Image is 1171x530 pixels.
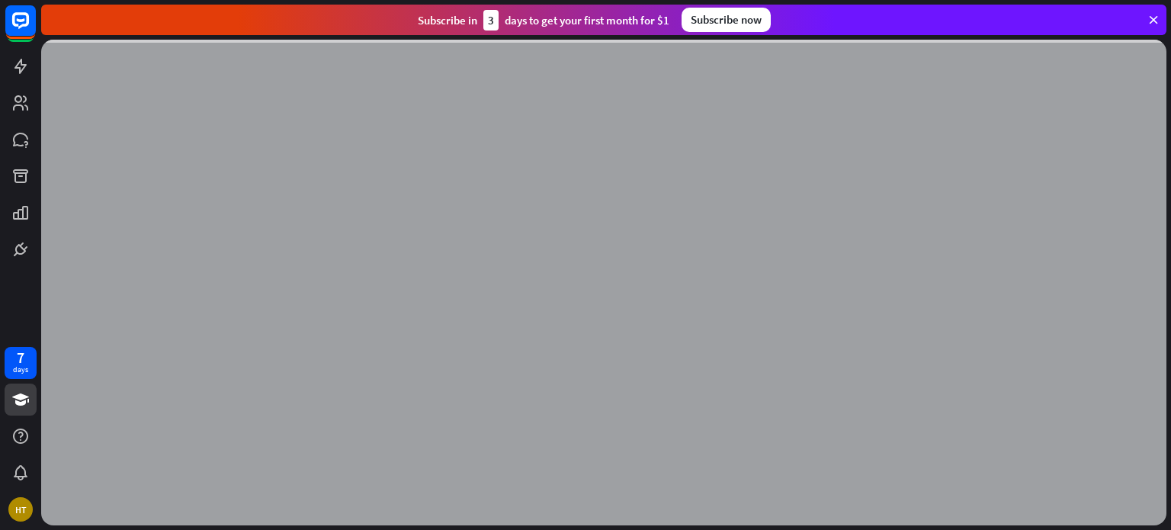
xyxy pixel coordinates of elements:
div: HT [8,497,33,522]
div: 7 [17,351,24,365]
div: days [13,365,28,375]
div: 3 [483,10,499,31]
div: Subscribe in days to get your first month for $1 [418,10,669,31]
div: Subscribe now [682,8,771,32]
a: 7 days [5,347,37,379]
